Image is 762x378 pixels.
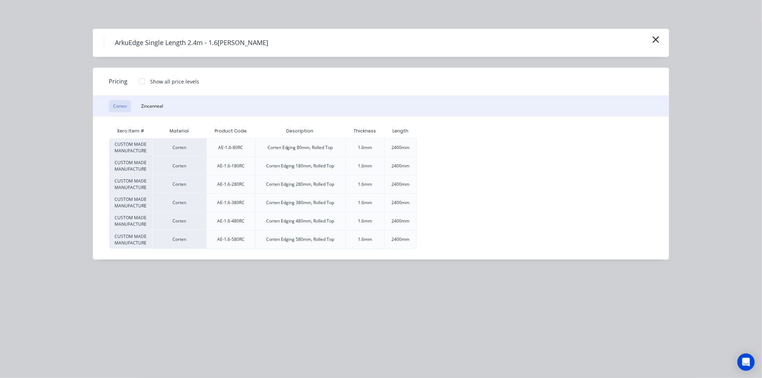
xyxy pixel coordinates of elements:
[217,163,245,169] div: AE-1.6-180RC
[266,236,334,243] div: Corten Edging 580mm, Rolled Top
[391,218,409,224] div: 2400mm
[109,212,152,230] div: CUSTOM MADE MANUFACTURE
[738,354,755,371] div: Open Intercom Messenger
[266,163,334,169] div: Corten Edging 180mm, Rolled Top
[109,230,152,249] div: CUSTOM MADE MANUFACTURE
[109,77,127,86] span: Pricing
[109,100,131,112] button: Corten
[152,212,206,230] div: Corten
[391,144,409,151] div: 2400mm
[152,124,206,138] div: Material
[358,236,372,243] div: 1.6mm
[109,175,152,193] div: CUSTOM MADE MANUFACTURE
[387,122,414,140] div: Length
[218,144,243,151] div: AE-1.6-80RC
[150,78,199,85] div: Show all price levels
[152,193,206,212] div: Corten
[358,181,372,188] div: 1.6mm
[217,236,245,243] div: AE-1.6-580RC
[104,36,279,50] h4: ArkuEdge Single Length 2.4m - 1.6[PERSON_NAME]
[217,181,245,188] div: AE-1.6-280RC
[109,138,152,157] div: CUSTOM MADE MANUFACTURE
[109,193,152,212] div: CUSTOM MADE MANUFACTURE
[391,181,409,188] div: 2400mm
[266,181,334,188] div: Corten Edging 280mm, Rolled Top
[152,175,206,193] div: Corten
[217,218,245,224] div: AE-1.6-480RC
[358,218,372,224] div: 1.6mm
[152,157,206,175] div: Corten
[268,144,333,151] div: Corten Edging 80mm, Rolled Top
[209,122,252,140] div: Product Code
[391,163,409,169] div: 2400mm
[391,236,409,243] div: 2400mm
[137,100,167,112] button: Zincanneal
[358,163,372,169] div: 1.6mm
[348,122,382,140] div: Thickness
[109,124,152,138] div: Xero Item #
[391,199,409,206] div: 2400mm
[358,199,372,206] div: 1.6mm
[217,199,245,206] div: AE-1.6-380RC
[266,218,334,224] div: Corten Edging 480mm, Rolled Top
[266,199,334,206] div: Corten Edging 380mm, Rolled Top
[152,138,206,157] div: Corten
[109,157,152,175] div: CUSTOM MADE MANUFACTURE
[358,144,372,151] div: 1.6mm
[152,230,206,249] div: Corten
[281,122,319,140] div: Description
